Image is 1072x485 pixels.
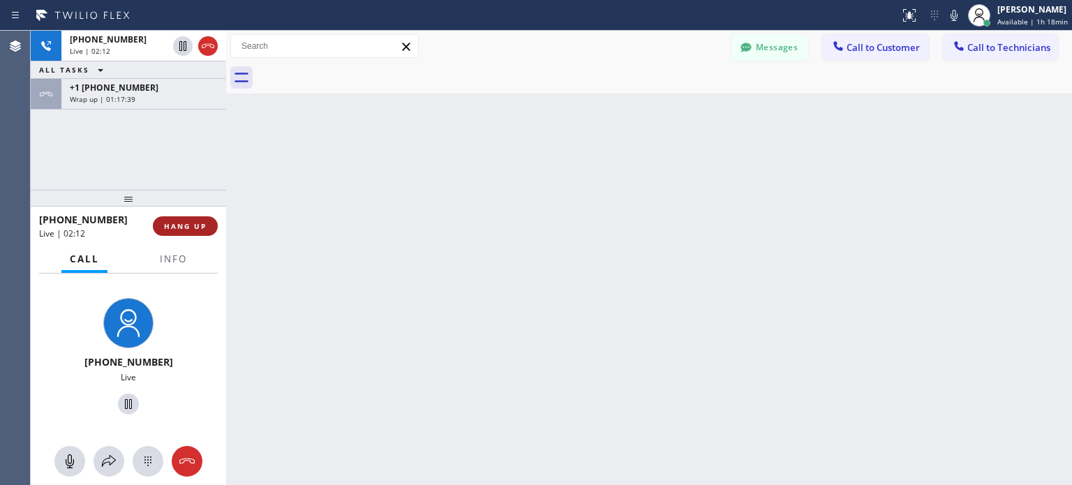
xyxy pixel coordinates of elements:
[70,82,158,94] span: +1 [PHONE_NUMBER]
[231,35,418,57] input: Search
[84,355,173,368] span: [PHONE_NUMBER]
[94,446,124,477] button: Open directory
[943,34,1058,61] button: Call to Technicians
[54,446,85,477] button: Mute
[70,94,135,104] span: Wrap up | 01:17:39
[133,446,163,477] button: Open dialpad
[198,36,218,56] button: Hang up
[944,6,964,25] button: Mute
[61,246,107,273] button: Call
[997,3,1068,15] div: [PERSON_NAME]
[822,34,929,61] button: Call to Customer
[39,227,85,239] span: Live | 02:12
[31,61,117,78] button: ALL TASKS
[172,446,202,477] button: Hang up
[153,216,218,236] button: HANG UP
[70,46,110,56] span: Live | 02:12
[70,33,147,45] span: [PHONE_NUMBER]
[847,41,920,54] span: Call to Customer
[39,65,89,75] span: ALL TASKS
[731,34,808,61] button: Messages
[70,253,99,265] span: Call
[39,213,128,226] span: [PHONE_NUMBER]
[151,246,195,273] button: Info
[121,371,136,383] span: Live
[173,36,193,56] button: Hold Customer
[118,394,139,415] button: Hold Customer
[164,221,207,231] span: HANG UP
[967,41,1050,54] span: Call to Technicians
[160,253,187,265] span: Info
[997,17,1068,27] span: Available | 1h 18min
